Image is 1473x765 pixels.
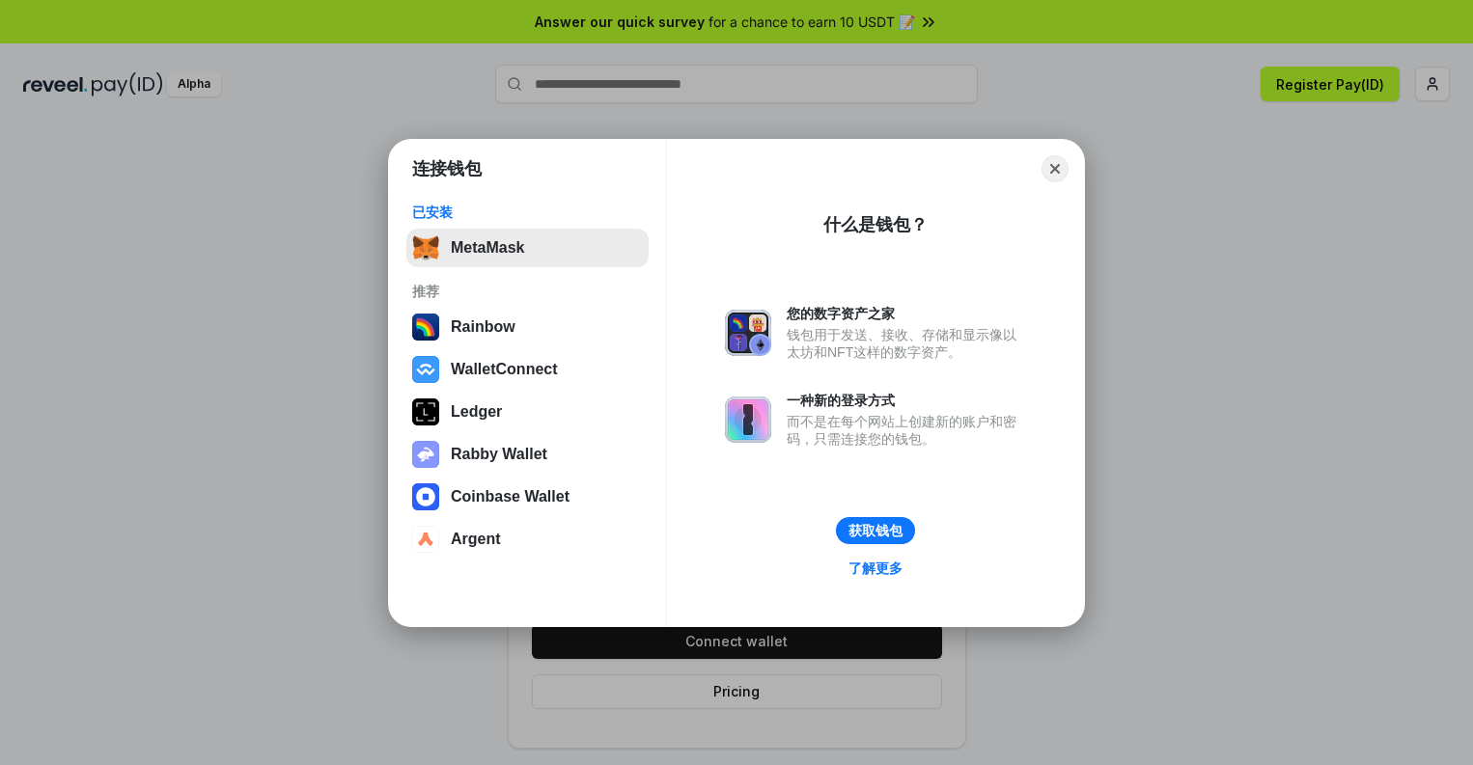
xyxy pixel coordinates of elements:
div: Rabby Wallet [451,446,547,463]
div: 获取钱包 [848,522,903,539]
div: 一种新的登录方式 [787,392,1026,409]
div: Ledger [451,403,502,421]
div: 而不是在每个网站上创建新的账户和密码，只需连接您的钱包。 [787,413,1026,448]
img: svg+xml,%3Csvg%20fill%3D%22none%22%20height%3D%2233%22%20viewBox%3D%220%200%2035%2033%22%20width%... [412,234,439,261]
div: 您的数字资产之家 [787,305,1026,322]
button: 获取钱包 [836,517,915,544]
div: 钱包用于发送、接收、存储和显示像以太坊和NFT这样的数字资产。 [787,326,1026,361]
h1: 连接钱包 [412,157,482,180]
div: Coinbase Wallet [451,488,570,505]
div: 已安装 [412,204,643,221]
button: WalletConnect [406,350,649,389]
div: MetaMask [451,239,524,257]
a: 了解更多 [837,556,914,581]
img: svg+xml,%3Csvg%20xmlns%3D%22http%3A%2F%2Fwww.w3.org%2F2000%2Fsvg%22%20fill%3D%22none%22%20viewBox... [412,441,439,468]
button: Coinbase Wallet [406,478,649,516]
img: svg+xml,%3Csvg%20xmlns%3D%22http%3A%2F%2Fwww.w3.org%2F2000%2Fsvg%22%20fill%3D%22none%22%20viewBox... [725,396,771,443]
img: svg+xml,%3Csvg%20width%3D%2228%22%20height%3D%2228%22%20viewBox%3D%220%200%2028%2028%22%20fill%3D... [412,483,439,510]
div: Argent [451,531,501,548]
button: Rabby Wallet [406,435,649,474]
div: WalletConnect [451,361,558,378]
button: Rainbow [406,308,649,346]
img: svg+xml,%3Csvg%20xmlns%3D%22http%3A%2F%2Fwww.w3.org%2F2000%2Fsvg%22%20width%3D%2228%22%20height%3... [412,398,439,425]
button: MetaMask [406,229,649,267]
div: 什么是钱包？ [823,213,928,236]
div: 推荐 [412,283,643,300]
img: svg+xml,%3Csvg%20width%3D%2228%22%20height%3D%2228%22%20viewBox%3D%220%200%2028%2028%22%20fill%3D... [412,526,439,553]
button: Ledger [406,393,649,431]
img: svg+xml,%3Csvg%20width%3D%22120%22%20height%3D%22120%22%20viewBox%3D%220%200%20120%20120%22%20fil... [412,314,439,341]
img: svg+xml,%3Csvg%20width%3D%2228%22%20height%3D%2228%22%20viewBox%3D%220%200%2028%2028%22%20fill%3D... [412,356,439,383]
div: 了解更多 [848,560,903,577]
div: Rainbow [451,318,515,336]
button: Argent [406,520,649,559]
img: svg+xml,%3Csvg%20xmlns%3D%22http%3A%2F%2Fwww.w3.org%2F2000%2Fsvg%22%20fill%3D%22none%22%20viewBox... [725,310,771,356]
button: Close [1042,155,1069,182]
